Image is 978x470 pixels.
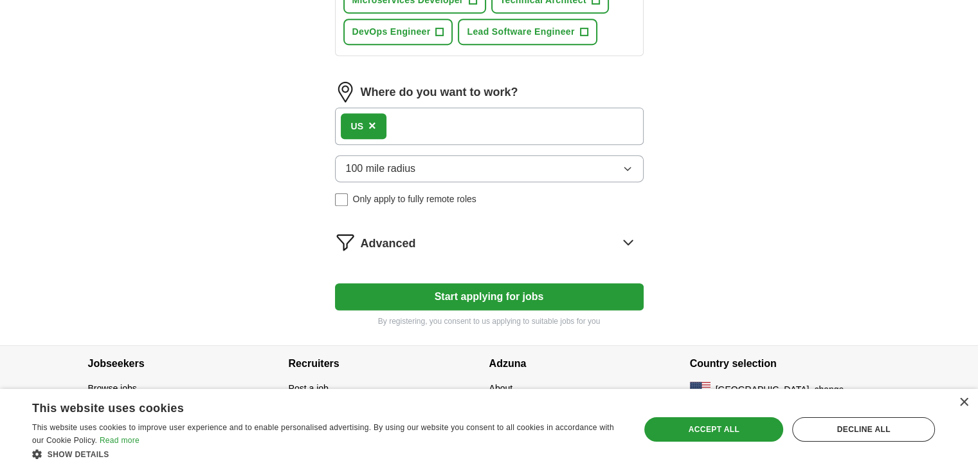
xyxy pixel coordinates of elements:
[368,118,376,133] span: ×
[335,283,644,310] button: Start applying for jobs
[48,450,109,459] span: Show details
[467,25,574,39] span: Lead Software Engineer
[351,120,363,133] div: US
[335,193,348,206] input: Only apply to fully remote roles
[32,423,614,445] span: This website uses cookies to improve user experience and to enable personalised advertising. By u...
[690,382,711,397] img: US flag
[489,383,513,393] a: About
[361,84,518,101] label: Where do you want to work?
[32,447,622,460] div: Show details
[346,161,416,176] span: 100 mile radius
[343,19,453,45] button: DevOps Engineer
[368,117,376,136] button: ×
[88,383,137,393] a: Browse jobs
[716,383,810,397] span: [GEOGRAPHIC_DATA]
[335,155,644,182] button: 100 mile radius
[352,25,431,39] span: DevOps Engineer
[335,232,356,252] img: filter
[458,19,597,45] button: Lead Software Engineer
[335,82,356,102] img: location.png
[32,397,590,416] div: This website uses cookies
[335,315,644,327] p: By registering, you consent to us applying to suitable jobs for you
[289,383,329,393] a: Post a job
[100,436,140,445] a: Read more, opens a new window
[959,398,968,408] div: Close
[353,193,476,206] span: Only apply to fully remote roles
[814,383,844,397] button: change
[792,417,935,442] div: Decline all
[690,346,891,382] h4: Country selection
[644,417,783,442] div: Accept all
[361,235,416,252] span: Advanced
